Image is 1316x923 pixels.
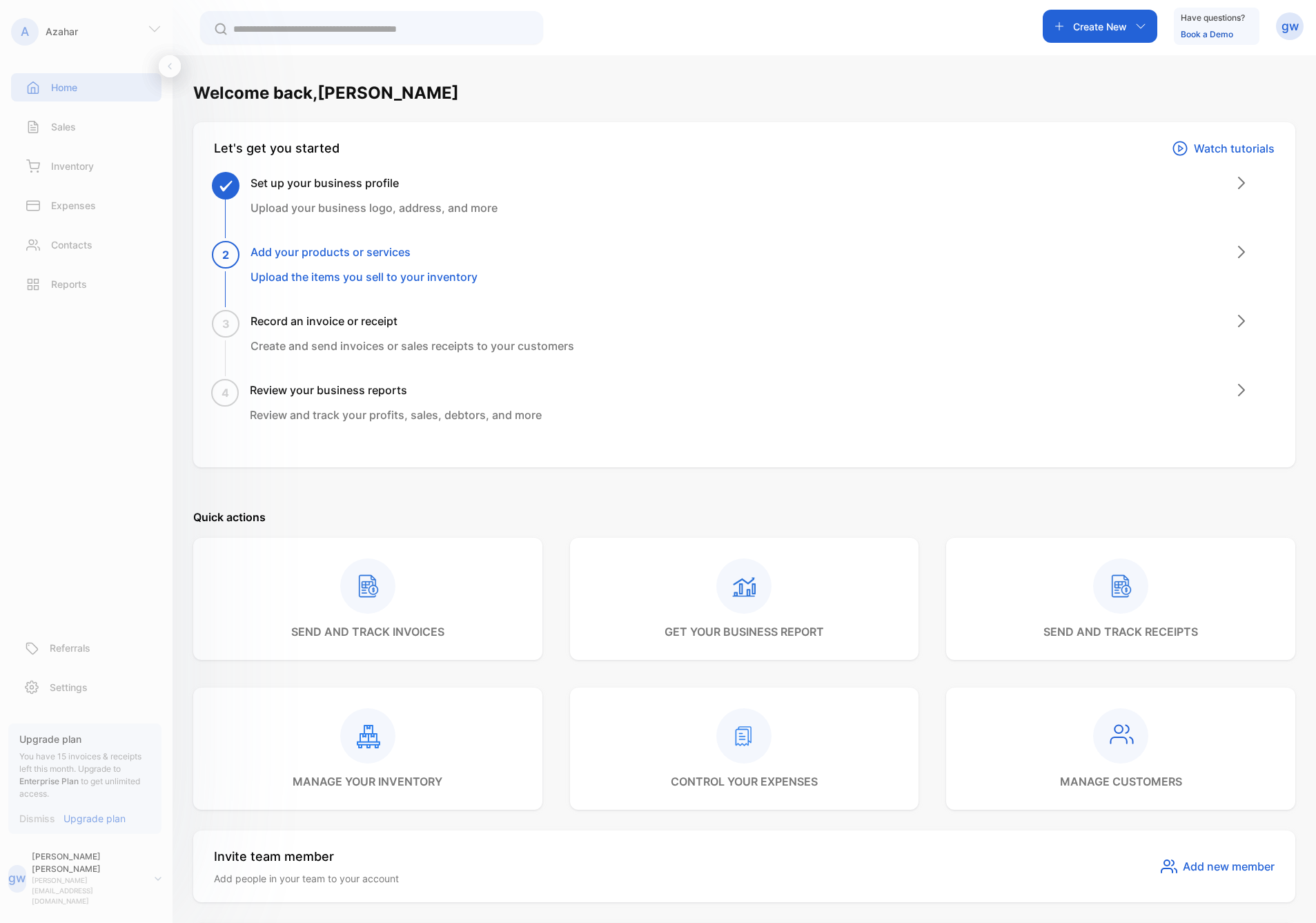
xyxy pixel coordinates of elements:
[51,198,96,213] p: Expenses
[50,680,88,694] p: Settings
[1073,19,1127,34] p: Create New
[250,407,542,423] p: Review and track your profits, sales, debtors, and more
[51,237,92,252] p: Contacts
[1043,623,1198,640] p: send and track receipts
[1043,10,1157,43] button: Create New
[1172,139,1275,158] a: Watch tutorials
[293,773,442,790] p: manage your inventory
[1181,29,1233,39] a: Book a Demo
[19,776,79,786] span: Enterprise Plan
[51,80,77,95] p: Home
[193,81,459,106] h1: Welcome back, [PERSON_NAME]
[665,623,824,640] p: get your business report
[1276,10,1304,43] button: gw
[51,277,87,291] p: Reports
[214,871,399,886] p: Add people in your team to your account
[291,623,444,640] p: send and track invoices
[214,847,399,866] p: Invite team member
[671,773,818,790] p: control your expenses
[55,811,126,826] a: Upgrade plan
[193,509,1295,525] p: Quick actions
[1194,140,1275,157] p: Watch tutorials
[222,246,229,263] span: 2
[19,750,150,800] p: You have 15 invoices & receipts left this month.
[32,875,144,906] p: [PERSON_NAME][EMAIL_ADDRESS][DOMAIN_NAME]
[251,269,478,285] p: Upload the items you sell to your inventory
[19,732,150,746] p: Upgrade plan
[21,23,29,41] p: A
[51,159,94,173] p: Inventory
[32,851,144,875] p: [PERSON_NAME] [PERSON_NAME]
[1161,858,1275,875] button: Add new member
[222,315,230,332] span: 3
[19,811,55,826] p: Dismiss
[46,24,78,39] p: Azahar
[1060,773,1182,790] p: manage customers
[1281,17,1299,35] p: gw
[251,338,574,354] p: Create and send invoices or sales receipts to your customers
[251,200,498,216] p: Upload your business logo, address, and more
[222,385,229,401] span: 4
[8,869,26,887] p: gw
[250,382,542,398] h3: Review your business reports
[63,811,126,826] p: Upgrade plan
[50,641,90,655] p: Referrals
[1181,11,1245,25] p: Have questions?
[1183,858,1275,875] span: Add new member
[19,764,140,799] span: Upgrade to to get unlimited access.
[51,119,76,134] p: Sales
[214,139,340,158] div: Let's get you started
[251,313,574,329] h3: Record an invoice or receipt
[251,175,498,191] h3: Set up your business profile
[251,244,478,260] h3: Add your products or services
